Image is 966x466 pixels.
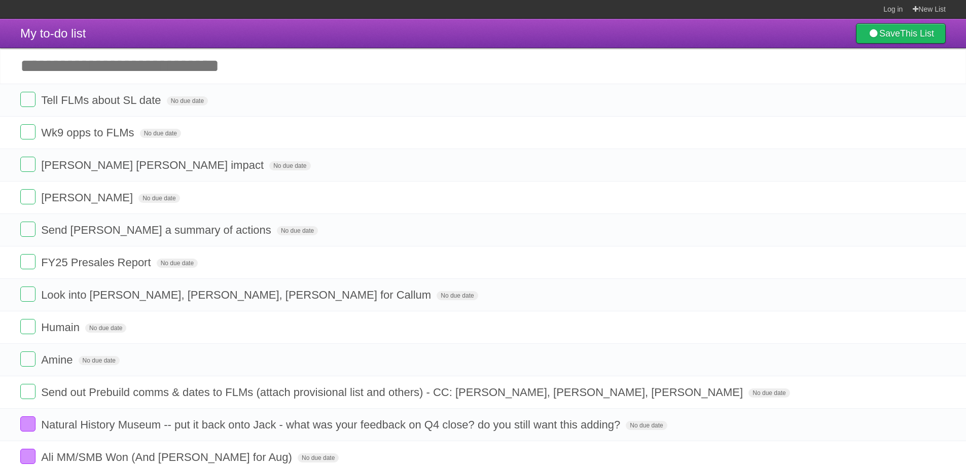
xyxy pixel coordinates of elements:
label: Done [20,416,35,432]
label: Done [20,157,35,172]
span: Look into [PERSON_NAME], [PERSON_NAME], [PERSON_NAME] for Callum [41,289,434,301]
span: Wk9 opps to FLMs [41,126,136,139]
label: Done [20,222,35,237]
span: No due date [79,356,120,365]
span: No due date [85,324,126,333]
span: [PERSON_NAME] [PERSON_NAME] impact [41,159,266,171]
label: Done [20,92,35,107]
span: No due date [437,291,478,300]
label: Done [20,384,35,399]
label: Done [20,286,35,302]
span: [PERSON_NAME] [41,191,135,204]
label: Done [20,319,35,334]
span: Tell FLMs about SL date [41,94,163,106]
span: No due date [138,194,180,203]
span: Send [PERSON_NAME] a summary of actions [41,224,274,236]
span: No due date [748,388,790,398]
span: No due date [626,421,667,430]
label: Done [20,124,35,139]
label: Done [20,351,35,367]
span: Ali MM/SMB Won (And [PERSON_NAME] for Aug) [41,451,295,463]
label: Done [20,449,35,464]
span: No due date [298,453,339,462]
b: This List [900,28,934,39]
span: Send out Prebuild comms & dates to FLMs (attach provisional list and others) - CC: [PERSON_NAME],... [41,386,745,399]
span: No due date [140,129,181,138]
label: Done [20,254,35,269]
span: Amine [41,353,75,366]
span: FY25 Presales Report [41,256,153,269]
span: My to-do list [20,26,86,40]
span: No due date [269,161,310,170]
span: Humain [41,321,82,334]
span: Natural History Museum -- put it back onto Jack - what was your feedback on Q4 close? do you stil... [41,418,623,431]
span: No due date [277,226,318,235]
span: No due date [167,96,208,105]
label: Done [20,189,35,204]
span: No due date [157,259,198,268]
a: SaveThis List [856,23,946,44]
